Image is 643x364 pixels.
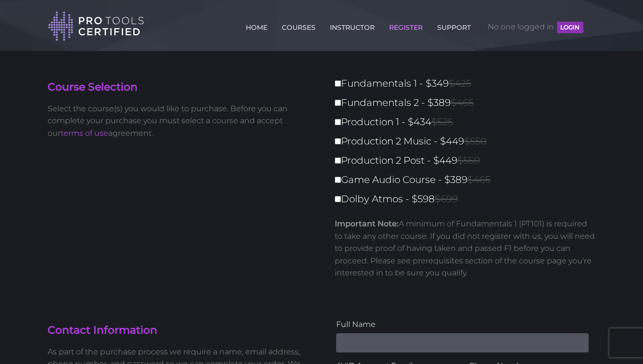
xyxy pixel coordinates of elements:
input: Production 2 Music - $449$550 [335,138,341,144]
input: Dolby Atmos - $598$699 [335,196,341,202]
h4: Contact Information [48,323,315,338]
span: No one logged in [488,13,583,41]
label: Fundamentals 1 - $349 [335,75,602,92]
input: Production 1 - $434$525 [335,119,341,125]
a: COURSES [279,18,318,33]
label: Fundamentals 2 - $389 [335,94,602,111]
input: Fundamentals 2 - $389$465 [335,100,341,106]
label: Production 2 Music - $449 [335,133,602,150]
p: Select the course(s) you would like to purchase. Before you can complete your purchase you must s... [48,103,315,140]
p: A minimum of Fundamentals 1 (PT101) is required to take any other course. If you did not register... [335,218,596,279]
input: Game Audio Course - $389$465 [335,177,341,183]
label: Game Audio Course - $389 [335,171,602,188]
label: Full Name [336,318,589,331]
span: $425 [449,78,471,89]
button: LOGIN [557,22,583,33]
span: $525 [431,116,453,128]
label: Dolby Atmos - $598 [335,191,602,208]
span: $465 [451,97,474,108]
input: Production 2 Post - $449$550 [335,157,341,164]
span: $465 [467,174,491,185]
input: Fundamentals 1 - $349$425 [335,80,341,87]
label: Production 1 - $434 [335,114,602,130]
a: INSTRUCTOR [328,18,377,33]
strong: Important Note: [335,219,399,228]
a: terms of use [61,129,108,138]
a: REGISTER [387,18,425,33]
a: HOME [243,18,270,33]
img: Pro Tools Certified Logo [48,11,144,42]
a: SUPPORT [435,18,473,33]
label: Production 2 Post - $449 [335,152,602,169]
span: $699 [435,193,458,205]
span: $550 [457,155,480,166]
h4: Course Selection [48,80,315,95]
span: $550 [464,135,487,147]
